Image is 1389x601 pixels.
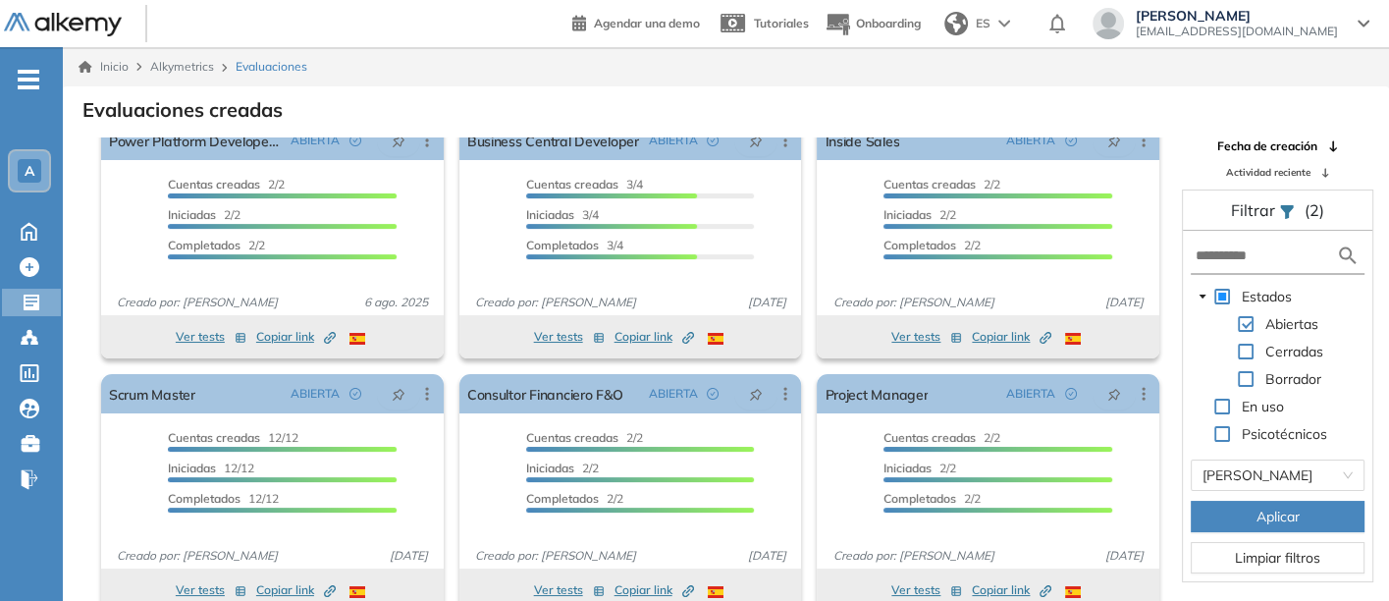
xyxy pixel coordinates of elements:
[1198,292,1207,301] span: caret-down
[972,581,1051,599] span: Copiar link
[526,491,623,506] span: 2/2
[708,333,723,345] img: ESP
[1097,294,1151,311] span: [DATE]
[594,16,700,30] span: Agendar una demo
[467,294,644,311] span: Creado por: [PERSON_NAME]
[614,328,694,346] span: Copiar link
[18,78,39,82] i: -
[349,333,365,345] img: ESP
[349,388,361,400] span: check-circle
[825,294,1001,311] span: Creado por: [PERSON_NAME]
[825,3,921,45] button: Onboarding
[1202,461,1353,490] span: Andrea Avila
[648,132,697,149] span: ABIERTA
[526,430,618,445] span: Cuentas creadas
[883,238,981,252] span: 2/2
[534,325,605,349] button: Ver tests
[708,586,723,598] img: ESP
[349,135,361,146] span: check-circle
[467,374,623,413] a: Consultor Financiero F&O
[883,430,1000,445] span: 2/2
[256,581,336,599] span: Copiar link
[168,491,279,506] span: 12/12
[168,430,260,445] span: Cuentas creadas
[526,177,618,191] span: Cuentas creadas
[256,328,336,346] span: Copiar link
[1336,244,1360,268] img: search icon
[467,547,644,565] span: Creado por: [PERSON_NAME]
[382,547,436,565] span: [DATE]
[1238,285,1296,308] span: Estados
[526,491,599,506] span: Completados
[734,378,777,410] button: pushpin
[1097,547,1151,565] span: [DATE]
[891,325,962,349] button: Ver tests
[392,133,405,148] span: pushpin
[1191,542,1364,574] button: Limpiar filtros
[25,163,34,179] span: A
[1065,135,1077,146] span: check-circle
[976,15,990,32] span: ES
[883,177,1000,191] span: 2/2
[754,16,809,30] span: Tutoriales
[944,12,968,35] img: world
[1093,125,1136,156] button: pushpin
[82,98,283,122] h3: Evaluaciones creadas
[1242,398,1284,415] span: En uso
[291,132,340,149] span: ABIERTA
[1265,315,1318,333] span: Abiertas
[291,385,340,403] span: ABIERTA
[749,133,763,148] span: pushpin
[79,58,129,76] a: Inicio
[1226,165,1310,180] span: Actividad reciente
[883,430,976,445] span: Cuentas creadas
[168,430,298,445] span: 12/12
[1107,133,1121,148] span: pushpin
[392,386,405,402] span: pushpin
[614,581,694,599] span: Copiar link
[883,238,956,252] span: Completados
[883,491,956,506] span: Completados
[1235,547,1320,569] span: Limpiar filtros
[168,491,240,506] span: Completados
[734,125,777,156] button: pushpin
[168,177,285,191] span: 2/2
[1242,288,1292,305] span: Estados
[1242,425,1327,443] span: Psicotécnicos
[168,207,216,222] span: Iniciadas
[1256,506,1300,527] span: Aplicar
[883,491,981,506] span: 2/2
[825,374,928,413] a: Project Manager
[377,378,420,410] button: pushpin
[1265,343,1323,360] span: Cerradas
[1261,340,1327,363] span: Cerradas
[168,207,240,222] span: 2/2
[168,177,260,191] span: Cuentas creadas
[1136,8,1338,24] span: [PERSON_NAME]
[1065,586,1081,598] img: ESP
[614,325,694,349] button: Copiar link
[1065,388,1077,400] span: check-circle
[176,325,246,349] button: Ver tests
[883,461,932,475] span: Iniciadas
[526,207,574,222] span: Iniciadas
[739,547,793,565] span: [DATE]
[883,461,956,475] span: 2/2
[572,10,700,33] a: Agendar una demo
[4,13,122,37] img: Logo
[356,294,436,311] span: 6 ago. 2025
[109,121,283,160] a: Power Platform Developer CRM
[825,547,1001,565] span: Creado por: [PERSON_NAME]
[883,207,932,222] span: Iniciadas
[236,58,307,76] span: Evaluaciones
[972,325,1051,349] button: Copiar link
[883,207,956,222] span: 2/2
[526,177,643,191] span: 3/4
[150,59,214,74] span: Alkymetrics
[109,547,286,565] span: Creado por: [PERSON_NAME]
[1191,501,1364,532] button: Aplicar
[1217,137,1317,155] span: Fecha de creación
[377,125,420,156] button: pushpin
[1261,312,1322,336] span: Abiertas
[526,238,623,252] span: 3/4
